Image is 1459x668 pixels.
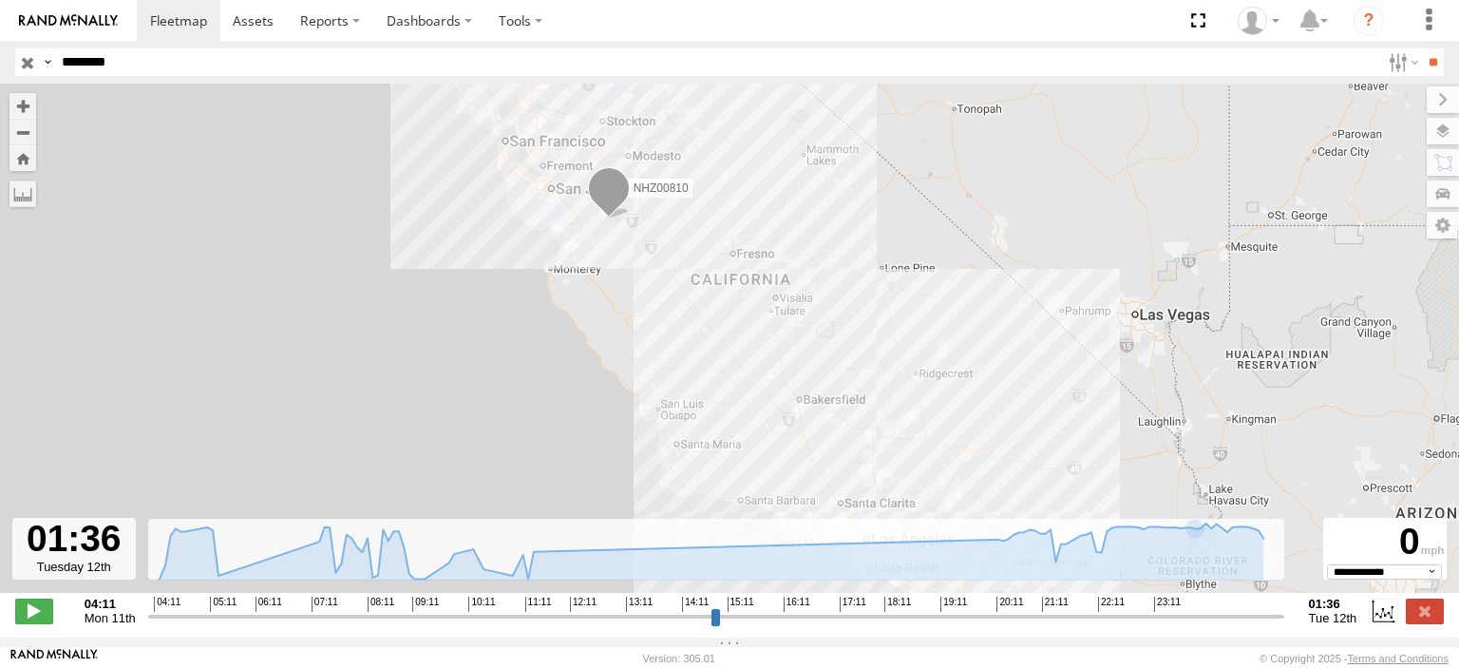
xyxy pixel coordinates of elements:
span: 14:11 [682,597,709,612]
div: Zulema McIntosch [1231,7,1286,35]
label: Search Filter Options [1381,48,1422,76]
label: Search Query [40,48,55,76]
span: 17:11 [840,597,866,612]
span: 18:11 [884,597,911,612]
span: 09:11 [412,597,439,612]
span: 11:11 [525,597,552,612]
span: 19:11 [940,597,967,612]
label: Measure [9,181,36,207]
span: NHZ00810 [634,181,689,195]
span: 06:11 [256,597,282,612]
button: Zoom out [9,119,36,145]
span: Mon 11th Aug 2025 [85,611,136,625]
span: 23:11 [1154,597,1181,612]
div: 0 [1326,521,1444,564]
strong: 01:36 [1309,597,1357,611]
span: 21:11 [1042,597,1069,612]
span: 16:11 [784,597,810,612]
strong: 04:11 [85,597,136,611]
label: Play/Stop [15,599,53,623]
span: 07:11 [312,597,338,612]
span: 12:11 [570,597,597,612]
span: 08:11 [368,597,394,612]
span: 20:11 [996,597,1023,612]
span: 15:11 [728,597,754,612]
img: rand-logo.svg [19,14,118,28]
span: 05:11 [210,597,237,612]
label: Map Settings [1427,212,1459,239]
div: Version: 305.01 [643,653,715,664]
span: Tue 12th Aug 2025 [1309,611,1357,625]
label: Close [1406,599,1444,623]
button: Zoom in [9,93,36,119]
span: 22:11 [1098,597,1125,612]
a: Terms and Conditions [1348,653,1449,664]
span: 04:11 [154,597,180,612]
i: ? [1354,6,1384,36]
button: Zoom Home [9,145,36,171]
a: Visit our Website [10,649,98,668]
div: © Copyright 2025 - [1260,653,1449,664]
span: 13:11 [626,597,653,612]
span: 10:11 [468,597,495,612]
